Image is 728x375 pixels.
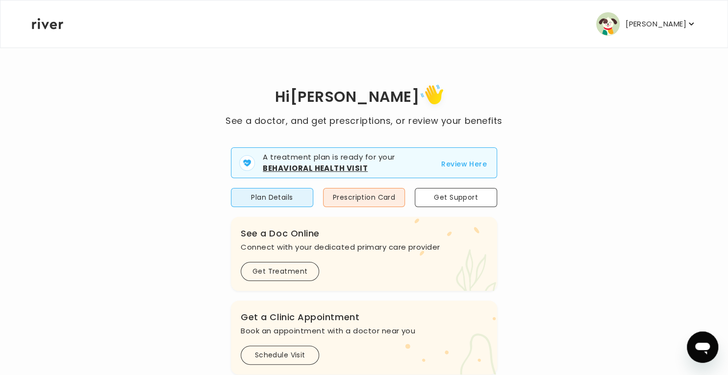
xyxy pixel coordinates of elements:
[687,331,718,363] iframe: Button to launch messaging window
[241,310,487,324] h3: Get a Clinic Appointment
[596,12,620,36] img: user avatar
[241,240,487,254] p: Connect with your dedicated primary care provider
[626,17,686,31] p: [PERSON_NAME]
[415,188,497,207] button: Get Support
[263,152,429,174] p: A treatment plan is ready for your
[231,188,313,207] button: Plan Details
[226,114,502,128] p: See a doctor, and get prescriptions, or review your benefits
[241,227,487,240] h3: See a Doc Online
[226,81,502,114] h1: Hi [PERSON_NAME]
[263,163,368,173] strong: Behavioral Health Visit
[241,324,487,338] p: Book an appointment with a doctor near you
[241,346,319,365] button: Schedule Visit
[596,12,696,36] button: user avatar[PERSON_NAME]
[441,158,487,170] button: Review Here
[241,262,319,281] button: Get Treatment
[323,188,405,207] button: Prescription Card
